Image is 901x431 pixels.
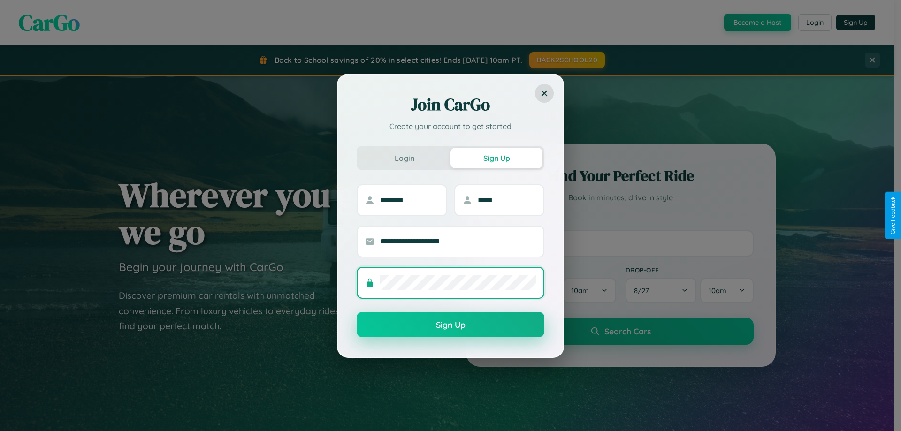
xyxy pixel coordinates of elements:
[450,148,542,168] button: Sign Up
[357,121,544,132] p: Create your account to get started
[357,312,544,337] button: Sign Up
[359,148,450,168] button: Login
[890,197,896,234] div: Give Feedback
[357,93,544,116] h2: Join CarGo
